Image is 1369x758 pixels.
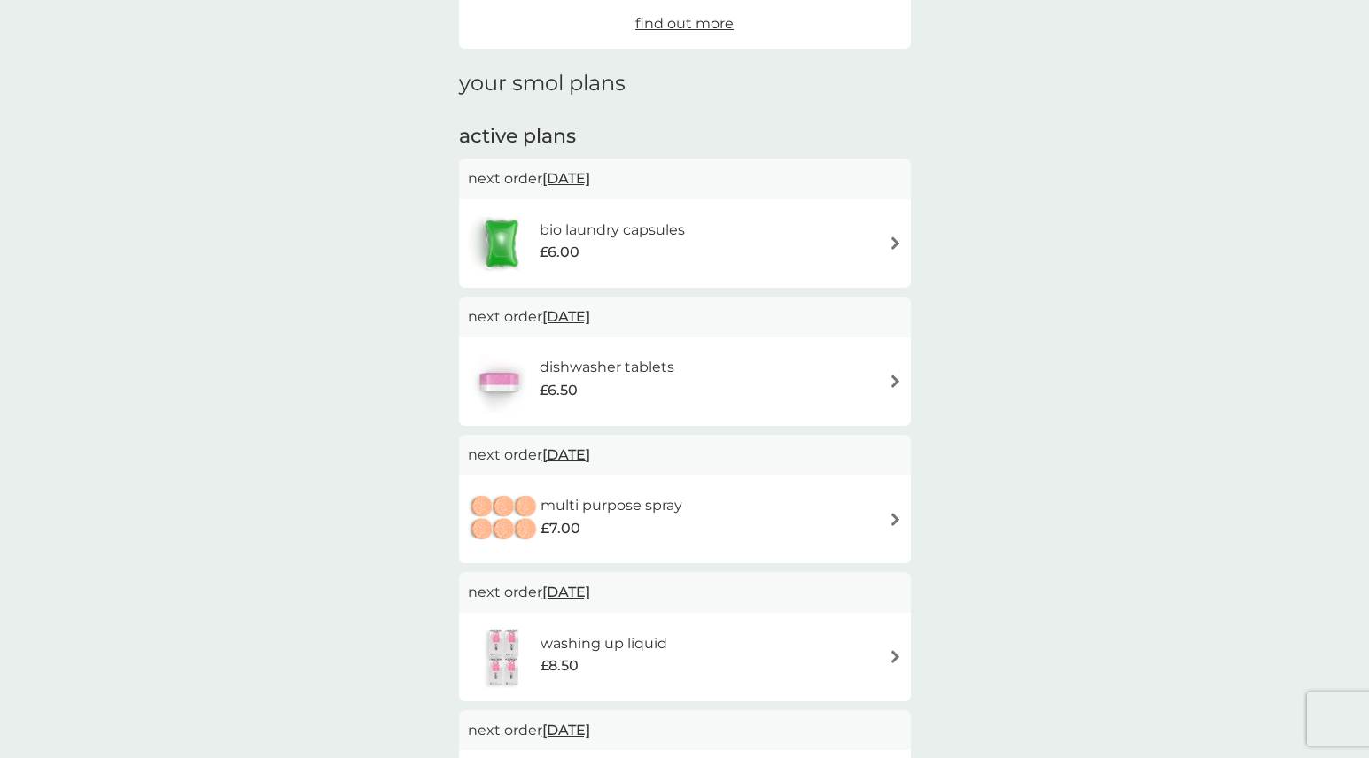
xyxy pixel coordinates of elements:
[541,654,579,677] span: £8.50
[468,488,541,550] img: multi purpose spray
[540,241,579,264] span: £6.00
[542,713,590,747] span: [DATE]
[468,581,902,604] p: next order
[889,650,902,663] img: arrow right
[889,513,902,526] img: arrow right
[459,71,911,97] h1: your smol plans
[889,236,902,250] img: arrow right
[540,219,685,242] h6: bio laundry capsules
[459,123,911,151] h2: active plans
[889,375,902,388] img: arrow right
[468,719,902,742] p: next order
[542,437,590,472] span: [DATE]
[468,306,902,329] p: next order
[542,161,590,196] span: [DATE]
[468,351,530,413] img: dishwasher tablets
[540,356,674,379] h6: dishwasher tablets
[541,494,682,517] h6: multi purpose spray
[635,15,734,32] span: find out more
[468,213,535,275] img: bio laundry capsules
[468,626,541,688] img: washing up liquid
[468,444,902,467] p: next order
[635,12,734,35] a: find out more
[541,632,667,655] h6: washing up liquid
[541,517,580,540] span: £7.00
[540,379,578,402] span: £6.50
[542,299,590,334] span: [DATE]
[468,167,902,190] p: next order
[542,575,590,609] span: [DATE]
